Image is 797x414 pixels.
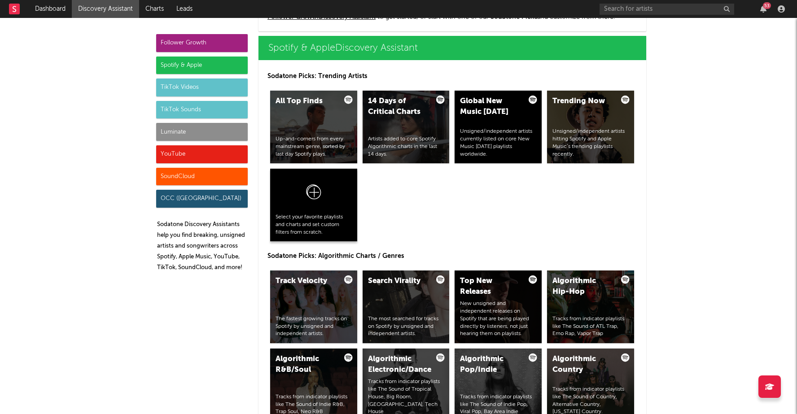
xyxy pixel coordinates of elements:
div: Up-and-comers from every mainstream genre, sorted by last day Spotify plays. [276,135,352,158]
div: Tracks from indicator playlists like The Sound of ATL Trap, Emo Rap, Vapor Trap [552,315,629,338]
a: 14 Days of Critical ChartsArtists added to core Spotify Algorithmic charts in the last 14 days. [363,91,450,163]
div: SoundCloud [156,168,248,186]
div: Spotify & Apple [156,57,248,74]
a: Global New Music [DATE]Unsigned/independent artists currently listed on core New Music [DATE] pla... [455,91,542,163]
input: Search for artists [600,4,734,15]
div: Track Velocity [276,276,337,287]
div: Algorithmic Pop/Indie [460,354,521,375]
div: Algorithmic Electronic/Dance [368,354,429,375]
p: Sodatone Picks: Trending Artists [267,71,637,82]
a: Search ViralityThe most searched for tracks on Spotify by unsigned and independent artists. [363,270,450,343]
a: Follower GrowthDiscovery Assistant [267,14,376,20]
div: New unsigned and independent releases on Spotify that are being played directly by listeners, not... [460,300,536,338]
button: 53 [760,5,766,13]
a: Trending NowUnsigned/independent artists hitting Spotify and Apple Music’s trending playlists rec... [547,91,634,163]
div: Follower Growth [156,34,248,52]
div: 14 Days of Critical Charts [368,96,429,118]
div: Unsigned/independent artists currently listed on core New Music [DATE] playlists worldwide. [460,128,536,158]
div: TikTok Videos [156,78,248,96]
div: The fastest growing tracks on Spotify by unsigned and independent artists. [276,315,352,338]
p: Sodatone Discovery Assistants help you find breaking, unsigned artists and songwriters across Spo... [157,219,248,273]
a: All Top FindsUp-and-comers from every mainstream genre, sorted by last day Spotify plays. [270,91,357,163]
div: Top New Releases [460,276,521,297]
a: Select your favorite playlists and charts and set custom filters from scratch. [270,169,357,241]
a: Algorithmic Hip-HopTracks from indicator playlists like The Sound of ATL Trap, Emo Rap, Vapor Trap [547,270,634,343]
div: Algorithmic R&B/Soul [276,354,337,375]
a: Track VelocityThe fastest growing tracks on Spotify by unsigned and independent artists. [270,270,357,343]
a: Spotify & AppleDiscovery Assistant [258,36,646,60]
div: Luminate [156,123,248,141]
div: OCC ([GEOGRAPHIC_DATA]) [156,190,248,208]
div: TikTok Sounds [156,101,248,119]
div: YouTube [156,145,248,163]
a: Top New ReleasesNew unsigned and independent releases on Spotify that are being played directly b... [455,270,542,343]
div: Algorithmic Hip-Hop [552,276,613,297]
div: Algorithmic Country [552,354,613,375]
div: Select your favorite playlists and charts and set custom filters from scratch. [276,214,352,236]
div: Artists added to core Spotify Algorithmic charts in the last 14 days. [368,135,444,158]
div: The most searched for tracks on Spotify by unsigned and independent artists. [368,315,444,338]
span: Sodatone Picks [490,14,537,20]
div: Unsigned/independent artists hitting Spotify and Apple Music’s trending playlists recently. [552,128,629,158]
div: Search Virality [368,276,429,287]
div: All Top Finds [276,96,337,107]
div: Global New Music [DATE] [460,96,521,118]
div: Trending Now [552,96,613,107]
div: 53 [763,2,771,9]
p: Sodatone Picks: Algorithmic Charts / Genres [267,251,637,261]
